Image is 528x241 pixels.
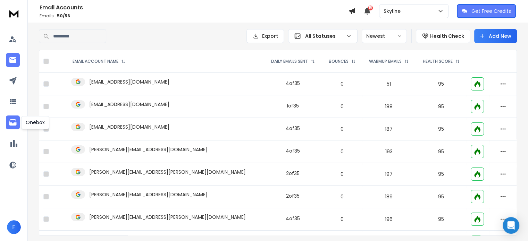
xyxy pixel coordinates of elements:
[89,123,169,130] p: [EMAIL_ADDRESS][DOMAIN_NAME]
[362,118,416,140] td: 187
[471,8,511,15] p: Get Free Credits
[286,147,300,154] div: 4 of 35
[57,13,70,19] span: 50 / 56
[7,220,21,234] button: F
[40,3,349,12] h1: Email Accounts
[326,216,358,223] p: 0
[246,29,284,43] button: Export
[89,169,246,175] p: [PERSON_NAME][EMAIL_ADDRESS][PERSON_NAME][DOMAIN_NAME]
[416,95,467,118] td: 95
[416,208,467,231] td: 95
[286,215,300,222] div: 4 of 35
[7,7,21,20] img: logo
[362,95,416,118] td: 188
[362,163,416,186] td: 197
[286,192,300,199] div: 2 of 35
[305,33,343,40] p: All Statuses
[362,140,416,163] td: 193
[474,29,517,43] button: Add New
[416,29,470,43] button: Health Check
[89,78,169,85] p: [EMAIL_ADDRESS][DOMAIN_NAME]
[286,125,300,132] div: 4 of 35
[416,118,467,140] td: 95
[369,59,402,64] p: WARMUP EMAILS
[287,102,299,109] div: 1 of 35
[329,59,349,64] p: BOUNCES
[326,126,358,132] p: 0
[40,13,349,19] p: Emails :
[89,101,169,108] p: [EMAIL_ADDRESS][DOMAIN_NAME]
[362,29,407,43] button: Newest
[326,193,358,200] p: 0
[362,208,416,231] td: 196
[384,8,403,15] p: Skyline
[503,217,519,234] div: Open Intercom Messenger
[423,59,453,64] p: HEALTH SCORE
[326,80,358,87] p: 0
[416,163,467,186] td: 95
[286,80,300,87] div: 4 of 35
[362,73,416,95] td: 51
[368,6,373,10] span: 15
[457,4,516,18] button: Get Free Credits
[326,148,358,155] p: 0
[416,73,467,95] td: 95
[89,214,246,221] p: [PERSON_NAME][EMAIL_ADDRESS][PERSON_NAME][DOMAIN_NAME]
[416,140,467,163] td: 95
[271,59,308,64] p: DAILY EMAILS SENT
[326,171,358,178] p: 0
[89,146,208,153] p: [PERSON_NAME][EMAIL_ADDRESS][DOMAIN_NAME]
[326,103,358,110] p: 0
[416,186,467,208] td: 95
[73,59,125,64] div: EMAIL ACCOUNT NAME
[89,191,208,198] p: [PERSON_NAME][EMAIL_ADDRESS][DOMAIN_NAME]
[286,170,300,177] div: 2 of 35
[21,116,49,129] div: Onebox
[362,186,416,208] td: 189
[430,33,464,40] p: Health Check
